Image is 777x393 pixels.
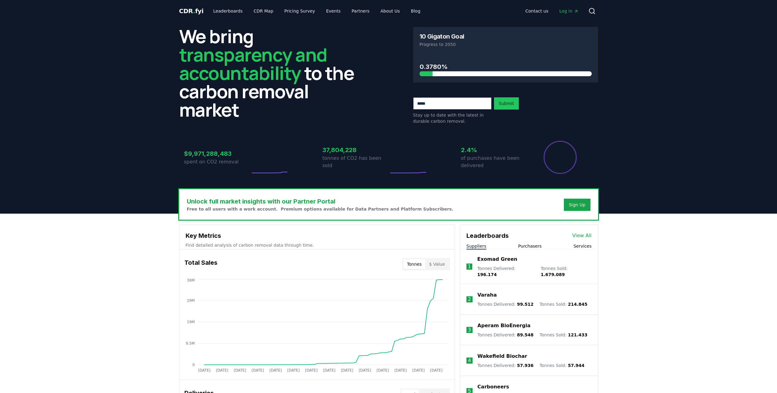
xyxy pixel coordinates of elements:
span: 57.944 [568,363,584,368]
p: Tonnes Delivered : [477,301,534,307]
tspan: [DATE] [216,368,228,372]
span: 89.548 [517,332,534,337]
a: Pricing Survey [279,6,320,17]
a: Carboneers [477,383,509,391]
a: Exomad Green [477,256,517,263]
a: Sign Up [569,202,585,208]
a: Wakefield Biochar [477,353,527,360]
p: tonnes of CO2 has been sold [322,155,389,169]
p: Progress to 2050 [420,41,592,47]
tspan: [DATE] [269,368,282,372]
button: Purchasers [518,243,542,249]
span: 121.433 [568,332,587,337]
a: CDR Map [249,6,278,17]
h3: Unlock full market insights with our Partner Portal [187,197,454,206]
span: 196.174 [477,272,497,277]
tspan: [DATE] [430,368,443,372]
a: Leaderboards [208,6,247,17]
p: 2 [468,296,471,303]
p: Tonnes Delivered : [477,265,534,278]
tspan: [DATE] [323,368,335,372]
h3: $9,971,288,483 [184,149,250,158]
h3: 10 Gigaton Goal [420,33,464,39]
span: . [193,7,195,15]
a: View All [572,232,592,239]
p: 1 [468,263,471,270]
p: Tonnes Sold : [541,265,591,278]
a: Aperam BioEnergia [477,322,530,329]
a: CDR.fyi [179,7,204,15]
h2: We bring to the carbon removal market [179,27,364,119]
h3: Key Metrics [186,231,449,240]
p: Stay up to date with the latest in durable carbon removal. [413,112,492,124]
tspan: 9.5M [186,341,194,346]
span: 214.845 [568,302,587,307]
tspan: [DATE] [341,368,353,372]
h3: 2.4% [461,145,527,155]
p: 4 [468,357,471,364]
tspan: [DATE] [394,368,407,372]
tspan: [DATE] [198,368,210,372]
span: 1.679.089 [541,272,565,277]
tspan: [DATE] [359,368,371,372]
p: Tonnes Delivered : [477,362,534,369]
tspan: [DATE] [412,368,425,372]
a: Varaha [477,291,497,299]
tspan: [DATE] [376,368,389,372]
tspan: [DATE] [251,368,264,372]
button: Tonnes [403,259,425,269]
p: Tonnes Sold : [540,362,584,369]
span: 57.936 [517,363,534,368]
p: Tonnes Sold : [540,332,587,338]
span: 99.512 [517,302,534,307]
a: Partners [347,6,374,17]
nav: Main [208,6,425,17]
nav: Main [520,6,583,17]
tspan: 19M [187,320,195,324]
tspan: 38M [187,278,195,283]
span: transparency and accountability [179,42,327,85]
button: Suppliers [466,243,486,249]
a: About Us [375,6,405,17]
button: Services [573,243,591,249]
h3: 37,804,228 [322,145,389,155]
a: Events [321,6,345,17]
p: Free to all users with a work account. Premium options available for Data Partners and Platform S... [187,206,454,212]
button: $ Value [425,259,449,269]
p: 3 [468,326,471,334]
tspan: [DATE] [234,368,246,372]
button: Submit [494,97,519,110]
h3: 0.3780% [420,62,592,71]
a: Log in [554,6,583,17]
button: Sign Up [564,199,590,211]
tspan: 0 [192,363,195,367]
a: Blog [406,6,425,17]
tspan: [DATE] [305,368,318,372]
tspan: 29M [187,298,195,303]
span: Log in [559,8,578,14]
h3: Total Sales [184,258,217,270]
h3: Leaderboards [466,231,509,240]
div: Percentage of sales delivered [543,140,577,174]
p: Tonnes Sold : [540,301,587,307]
p: spent on CO2 removal [184,158,250,166]
p: Tonnes Delivered : [477,332,534,338]
a: Contact us [520,6,553,17]
p: of purchases have been delivered [461,155,527,169]
p: Find detailed analysis of carbon removal data through time. [186,242,449,248]
tspan: [DATE] [287,368,300,372]
span: CDR fyi [179,7,204,15]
